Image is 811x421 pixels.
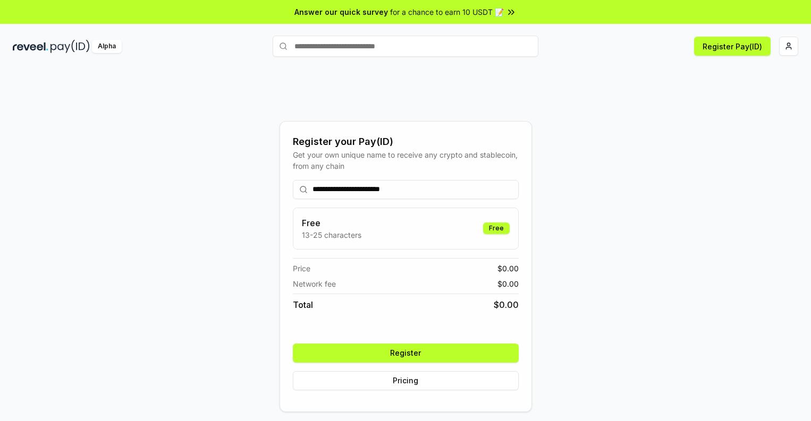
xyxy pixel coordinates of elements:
[483,222,510,234] div: Free
[50,40,90,53] img: pay_id
[302,229,361,240] p: 13-25 characters
[497,263,519,274] span: $ 0.00
[293,371,519,390] button: Pricing
[497,278,519,289] span: $ 0.00
[293,298,313,311] span: Total
[293,343,519,363] button: Register
[694,37,771,56] button: Register Pay(ID)
[293,263,310,274] span: Price
[293,134,519,149] div: Register your Pay(ID)
[390,6,504,18] span: for a chance to earn 10 USDT 📝
[293,149,519,171] div: Get your own unique name to receive any crypto and stablecoin, from any chain
[13,40,48,53] img: reveel_dark
[293,278,336,289] span: Network fee
[494,298,519,311] span: $ 0.00
[302,217,361,229] h3: Free
[92,40,122,53] div: Alpha
[294,6,388,18] span: Answer our quick survey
